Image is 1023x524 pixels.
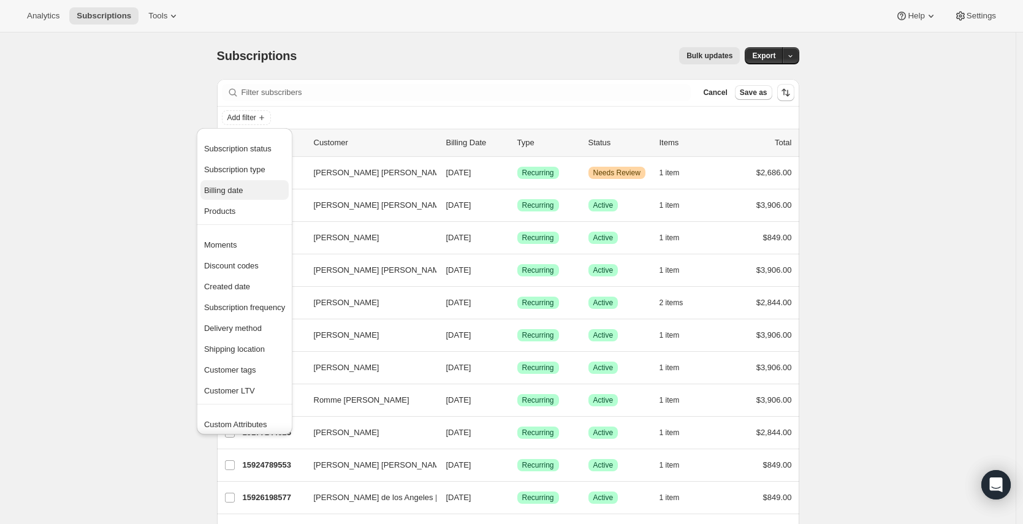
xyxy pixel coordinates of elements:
span: Active [593,330,614,340]
button: Subscriptions [69,7,139,25]
div: Type [517,137,579,149]
span: [PERSON_NAME] [PERSON_NAME] [314,459,447,471]
span: $3,906.00 [756,200,792,210]
button: 1 item [660,229,693,246]
span: $849.00 [763,233,792,242]
span: [DATE] [446,298,471,307]
span: Active [593,493,614,503]
span: 1 item [660,363,680,373]
button: Cancel [698,85,732,100]
div: 19177144625[PERSON_NAME][DATE]SuccessRecurringSuccessActive1 item$2,844.00 [243,424,792,441]
div: IDCustomerBilling DateTypeStatusItemsTotal [243,137,792,149]
button: [PERSON_NAME] [306,423,429,442]
span: Subscriptions [77,11,131,21]
span: Subscription frequency [204,303,285,312]
div: 15926198577[PERSON_NAME] de los Angeles [PERSON_NAME][DATE]SuccessRecurringSuccessActive1 item$84... [243,489,792,506]
span: Tools [148,11,167,21]
span: $3,906.00 [756,395,792,404]
span: $2,844.00 [756,428,792,437]
span: Subscriptions [217,49,297,63]
span: Active [593,265,614,275]
button: 1 item [660,164,693,181]
span: [DATE] [446,265,471,275]
div: Open Intercom Messenger [981,470,1011,499]
span: $2,844.00 [756,298,792,307]
span: Delivery method [204,324,262,333]
span: 1 item [660,395,680,405]
span: [DATE] [446,200,471,210]
button: 1 item [660,392,693,409]
span: [DATE] [446,493,471,502]
div: 19935002929[PERSON_NAME][DATE]SuccessRecurringSuccessActive2 items$2,844.00 [243,294,792,311]
p: 15926198577 [243,492,304,504]
p: Total [775,137,791,149]
button: [PERSON_NAME] [306,358,429,378]
button: [PERSON_NAME] [PERSON_NAME] [306,196,429,215]
span: [PERSON_NAME] [314,329,379,341]
span: 2 items [660,298,683,308]
span: $849.00 [763,460,792,469]
button: Save as [735,85,772,100]
p: Status [588,137,650,149]
div: 19944407345Romme [PERSON_NAME][DATE]SuccessRecurringSuccessActive1 item$3,906.00 [243,392,792,409]
span: 1 item [660,493,680,503]
span: [DATE] [446,428,471,437]
span: Recurring [522,330,554,340]
span: Recurring [522,265,554,275]
span: Subscription type [204,165,265,174]
div: 15924789553[PERSON_NAME] [PERSON_NAME][DATE]SuccessRecurringSuccessActive1 item$849.00 [243,457,792,474]
button: 2 items [660,294,697,311]
div: 19637043505[PERSON_NAME] [PERSON_NAME][DATE]SuccessRecurringSuccessActive1 item$3,906.00 [243,197,792,214]
span: Active [593,428,614,438]
span: 1 item [660,233,680,243]
span: [DATE] [446,233,471,242]
button: Settings [947,7,1003,25]
div: Items [660,137,721,149]
button: Help [888,7,944,25]
div: 15911321905[PERSON_NAME][DATE]SuccessRecurringSuccessActive1 item$849.00 [243,229,792,246]
span: [DATE] [446,395,471,404]
span: Recurring [522,395,554,405]
button: [PERSON_NAME] [PERSON_NAME] [306,163,429,183]
span: [DATE] [446,168,471,177]
div: 19645989169[PERSON_NAME][DATE]SuccessRecurringSuccessActive1 item$3,906.00 [243,359,792,376]
span: Recurring [522,168,554,178]
span: Recurring [522,363,554,373]
button: [PERSON_NAME] [306,228,429,248]
span: [DATE] [446,330,471,340]
button: [PERSON_NAME] [306,325,429,345]
button: [PERSON_NAME] [PERSON_NAME] [306,260,429,280]
span: Active [593,460,614,470]
button: Analytics [20,7,67,25]
span: Products [204,207,235,216]
span: Shipping location [204,344,265,354]
span: [PERSON_NAME] [314,427,379,439]
span: Help [908,11,924,21]
input: Filter subscribers [241,84,691,101]
button: Romme [PERSON_NAME] [306,390,429,410]
span: 1 item [660,168,680,178]
span: Active [593,200,614,210]
button: [PERSON_NAME] de los Angeles [PERSON_NAME] [306,488,429,507]
button: 1 item [660,489,693,506]
span: Active [593,363,614,373]
span: Billing date [204,186,243,195]
span: 1 item [660,330,680,340]
span: Cancel [703,88,727,97]
span: Needs Review [593,168,641,178]
span: Custom Attributes [204,420,267,429]
span: $2,686.00 [756,168,792,177]
button: 1 item [660,457,693,474]
span: [DATE] [446,363,471,372]
span: [PERSON_NAME] [314,297,379,309]
span: Save as [740,88,767,97]
span: Active [593,233,614,243]
span: Recurring [522,200,554,210]
div: 19638878513[PERSON_NAME] [PERSON_NAME][DATE]SuccessRecurringSuccessActive1 item$3,906.00 [243,262,792,279]
button: Bulk updates [679,47,740,64]
button: 1 item [660,197,693,214]
span: $849.00 [763,493,792,502]
span: Moments [204,240,237,249]
span: [PERSON_NAME] [314,232,379,244]
button: [PERSON_NAME] [PERSON_NAME] [306,455,429,475]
